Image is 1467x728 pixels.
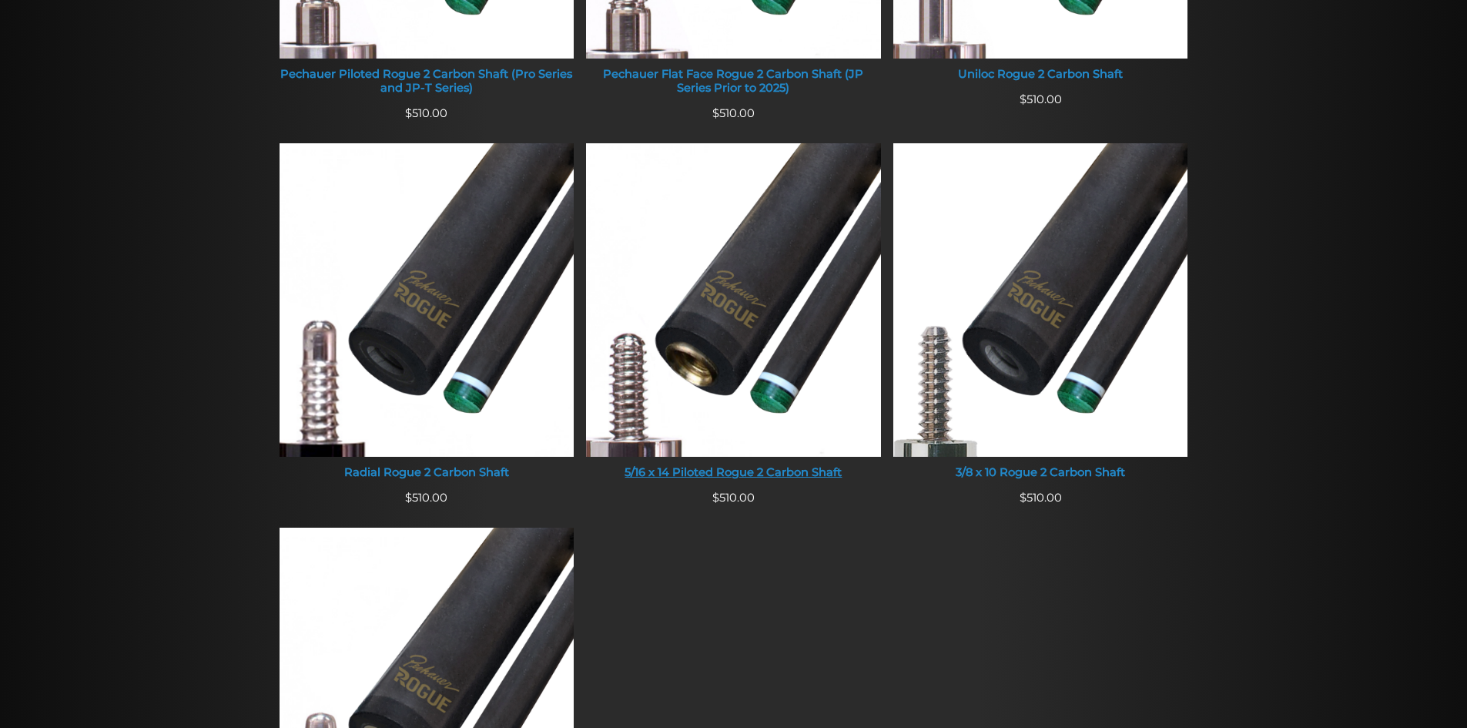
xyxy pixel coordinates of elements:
[712,491,719,505] span: $
[1020,92,1062,106] span: 510.00
[586,466,881,480] div: 5/16 x 14 Piloted Rogue 2 Carbon Shaft
[893,68,1188,82] div: Uniloc Rogue 2 Carbon Shaft
[280,143,574,489] a: Radial Rogue 2 Carbon Shaft Radial Rogue 2 Carbon Shaft
[712,106,755,120] span: 510.00
[1020,92,1027,106] span: $
[586,143,881,489] a: 5/16 x 14 Piloted Rogue 2 Carbon Shaft 5/16 x 14 Piloted Rogue 2 Carbon Shaft
[1020,491,1027,505] span: $
[586,143,881,457] img: 5/16 x 14 Piloted Rogue 2 Carbon Shaft
[712,106,719,120] span: $
[405,106,412,120] span: $
[405,491,412,505] span: $
[405,106,447,120] span: 510.00
[280,68,574,95] div: Pechauer Piloted Rogue 2 Carbon Shaft (Pro Series and JP-T Series)
[1020,491,1062,505] span: 510.00
[280,466,574,480] div: Radial Rogue 2 Carbon Shaft
[586,68,881,95] div: Pechauer Flat Face Rogue 2 Carbon Shaft (JP Series Prior to 2025)
[893,466,1188,480] div: 3/8 x 10 Rogue 2 Carbon Shaft
[893,143,1188,457] img: 3/8 x 10 Rogue 2 Carbon Shaft
[712,491,755,505] span: 510.00
[893,143,1188,489] a: 3/8 x 10 Rogue 2 Carbon Shaft 3/8 x 10 Rogue 2 Carbon Shaft
[280,143,574,457] img: Radial Rogue 2 Carbon Shaft
[405,491,447,505] span: 510.00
